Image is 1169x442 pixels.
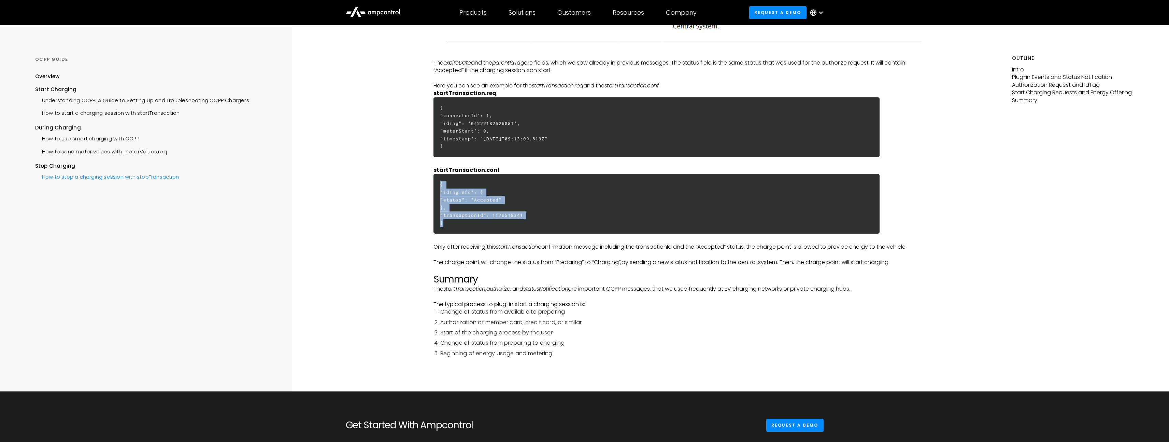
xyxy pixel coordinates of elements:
div: Customers [557,9,591,16]
div: Resources [613,9,644,16]
li: Start of the charging process by the user [440,329,929,336]
p: ‍ [433,159,929,166]
div: Company [666,9,697,16]
em: startTransaction.req [532,82,583,89]
em: , [621,258,622,266]
div: OCPP GUIDE [35,56,269,63]
div: Solutions [509,9,536,16]
p: Plug-in Events and Status Notification [1012,73,1134,81]
p: Start Charging Requests and Energy Offering [1012,89,1134,96]
a: How to start a charging session with startTransaction [35,106,180,119]
h6: { "idTagInfo": { "status": "Accepted" }, "transactionId": 1176518341 } [433,174,880,234]
p: ‍ [433,51,929,59]
a: How to stop a charging session with stopTransaction [35,170,179,182]
p: ‍ [433,235,929,243]
strong: startTransaction.conf [433,166,500,174]
em: expireDate [443,59,471,67]
a: How to send meter values with meterValues.req [35,144,167,157]
p: The , , and are important OCPP messages, that we used frequently at EV charging networks or priva... [433,285,929,293]
h2: Get Started With Ampcontrol [346,419,496,431]
em: startTransaction [443,285,485,293]
li: Beginning of energy usage and metering [440,350,929,357]
div: Overview [35,73,60,80]
p: ‍ [433,74,929,82]
p: The and the are fields, which we saw already in previous messages. The status field is the same s... [433,59,929,74]
a: Overview [35,73,60,85]
h5: Outline [1012,55,1134,62]
div: During Charging [35,124,269,132]
div: Products [459,9,487,16]
li: Change of status from preparing to charging [440,339,929,347]
a: Request a demo [749,6,807,19]
p: Here you can see an example for the and the : [433,82,929,89]
p: ‍ [433,293,929,300]
p: ‍ [433,251,929,258]
p: ‍ [433,89,929,97]
p: The typical process to plug-in start a charging session is: [433,301,929,308]
p: Intro [1012,66,1134,73]
p: The charge point will change the status from “Preparing” to “Charging” by sending a new status no... [433,259,929,266]
div: Start Charging [35,86,269,93]
p: Only after receiving this confirmation message including the transactionId and the “Accepted” sta... [433,243,929,251]
p: Summary [1012,97,1134,104]
li: Authorization of member card, credit card, or similar [440,319,929,326]
em: startTransaction.conf [604,82,659,89]
a: Request a demo [766,419,824,431]
em: parentIdTag [492,59,524,67]
h2: Summary [433,274,929,285]
em: startTransaction [496,243,538,251]
li: Change of status from available to preparing [440,308,929,316]
p: ‍ [433,266,929,274]
a: How to use smart charging with OCPP [35,132,139,144]
a: Understanding OCPP: A Guide to Setting Up and Troubleshooting OCPP Chargers [35,93,249,106]
em: authorize [486,285,510,293]
p: Authorization Request and idTag [1012,81,1134,89]
strong: startTransaction.req [433,89,496,97]
em: statusNotification [523,285,568,293]
h6: { "connectorId": 1, "idTag": "04222182626081", "meterStart": 0, "timestamp": "[DATE]T09:13:09.819... [433,97,880,157]
div: Stop Charging [35,162,269,170]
